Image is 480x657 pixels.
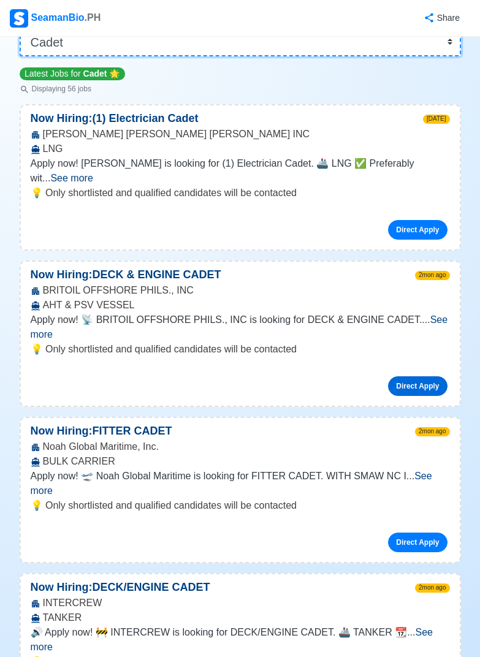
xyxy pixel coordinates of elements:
[31,471,432,496] span: ...
[10,9,101,28] div: SeamanBio
[21,127,460,156] div: [PERSON_NAME] [PERSON_NAME] [PERSON_NAME] INC LNG
[31,342,450,357] p: 💡 Only shortlisted and qualified candidates will be contacted
[21,110,208,127] p: Now Hiring: (1) Electrician Cadet
[21,283,460,313] div: BRITOIL OFFSHORE PHILS., INC AHT & PSV VESSEL
[388,376,447,396] a: Direct Apply
[31,471,432,496] span: See more
[415,271,449,280] span: 2mon ago
[31,186,450,200] p: 💡 Only shortlisted and qualified candidates will be contacted
[415,427,449,436] span: 2mon ago
[21,423,182,439] p: Now Hiring: FITTER CADET
[42,173,93,183] span: ...
[31,627,433,652] span: ...
[21,579,220,596] p: Now Hiring: DECK/ENGINE CADET
[31,498,450,513] p: 💡 Only shortlisted and qualified candidates will be contacted
[20,83,125,94] p: Displaying 56 jobs
[411,6,470,30] button: Share
[21,439,460,469] div: Noah Global Maritime, Inc. BULK CARRIER
[85,12,101,23] span: .PH
[31,627,433,652] span: See more
[388,533,447,552] a: Direct Apply
[20,67,125,80] p: Latest Jobs for
[31,627,408,637] span: 🔊 Apply now! 🚧 INTERCREW is looking for DECK/ENGINE CADET. 🚢 TANKER 📆
[10,9,28,28] img: Logo
[388,220,447,240] a: Direct Apply
[423,115,449,124] span: [DATE]
[50,173,93,183] span: See more
[31,314,422,325] span: Apply now! 📡 BRITOIL OFFSHORE PHILS., INC is looking for DECK & ENGINE CADET.
[83,69,107,78] span: Cadet
[21,267,231,283] p: Now Hiring: DECK & ENGINE CADET
[21,596,460,625] div: INTERCREW TANKER
[31,471,406,481] span: Apply now! 🛫 Noah Global Maritime is looking for FITTER CADET. WITH SMAW NC I
[31,158,414,183] span: Apply now! [PERSON_NAME] is looking for (1) Electrician Cadet. 🚢 LNG ✅ Preferably wit
[415,583,449,593] span: 2mon ago
[109,69,120,78] span: star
